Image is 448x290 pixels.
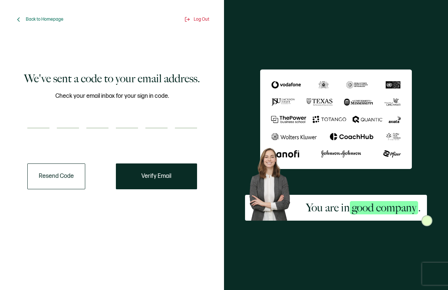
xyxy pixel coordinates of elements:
span: Log Out [194,17,209,22]
h1: We've sent a code to your email address. [24,71,200,86]
h2: You are in . [306,200,421,215]
img: Sertifier Signup [421,215,433,226]
iframe: Chat Widget [411,255,448,290]
span: Verify Email [141,173,171,179]
button: Resend Code [27,163,85,189]
img: Sertifier Signup - You are in <span class="strong-h">good company</span>. Hero [245,144,300,221]
span: Check your email inbox for your sign in code. [55,92,169,101]
button: Verify Email [116,163,197,189]
img: Sertifier We've sent a code to your email address. [260,69,411,169]
span: good company [350,201,418,214]
span: Back to Homepage [26,17,63,22]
